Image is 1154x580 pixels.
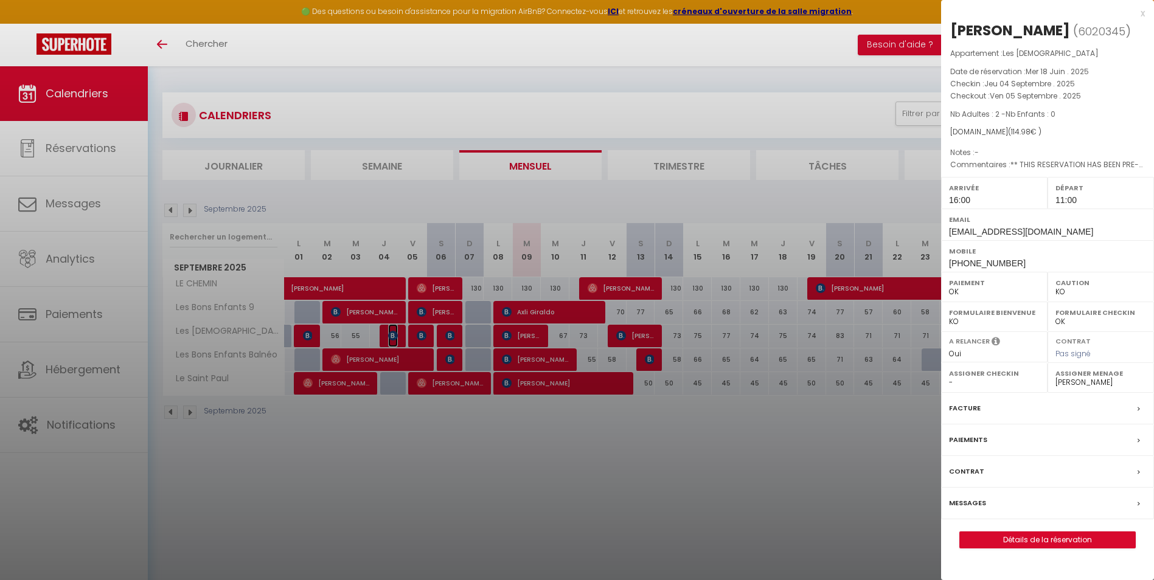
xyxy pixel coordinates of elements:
[950,78,1145,90] p: Checkin :
[1003,48,1099,58] span: Les [DEMOGRAPHIC_DATA]
[949,402,981,415] label: Facture
[1073,22,1131,40] span: ( )
[941,6,1145,21] div: x
[949,182,1040,194] label: Arrivée
[1026,66,1089,77] span: Mer 18 Juin . 2025
[949,336,990,347] label: A relancer
[949,195,970,205] span: 16:00
[949,227,1093,236] span: [EMAIL_ADDRESS][DOMAIN_NAME]
[949,277,1040,289] label: Paiement
[984,78,1075,89] span: Jeu 04 Septembre . 2025
[949,306,1040,319] label: Formulaire Bienvenue
[1055,367,1146,379] label: Assigner Menage
[950,47,1145,60] p: Appartement :
[1055,336,1091,344] label: Contrat
[1055,182,1146,194] label: Départ
[949,433,987,446] label: Paiements
[1055,348,1091,359] span: Pas signé
[1055,306,1146,319] label: Formulaire Checkin
[950,66,1145,78] p: Date de réservation :
[992,336,1000,350] i: Sélectionner OUI si vous souhaiter envoyer les séquences de messages post-checkout
[990,91,1081,101] span: Ven 05 Septembre . 2025
[949,258,1026,268] span: [PHONE_NUMBER]
[950,21,1070,40] div: [PERSON_NAME]
[949,245,1146,257] label: Mobile
[960,532,1135,548] a: Détails de la réservation
[949,497,986,509] label: Messages
[949,213,1146,226] label: Email
[959,531,1136,548] button: Détails de la réservation
[950,147,1145,159] p: Notes :
[1078,24,1125,39] span: 6020345
[950,159,1145,171] p: Commentaires :
[950,90,1145,102] p: Checkout :
[949,465,984,478] label: Contrat
[10,5,46,41] button: Ouvrir le widget de chat LiveChat
[950,126,1145,138] div: [DOMAIN_NAME]
[949,367,1040,379] label: Assigner Checkin
[975,147,979,157] span: -
[1006,109,1055,119] span: Nb Enfants : 0
[950,109,1055,119] span: Nb Adultes : 2 -
[1008,126,1041,137] span: ( € )
[1055,277,1146,289] label: Caution
[1011,126,1031,137] span: 114.98
[1055,195,1077,205] span: 11:00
